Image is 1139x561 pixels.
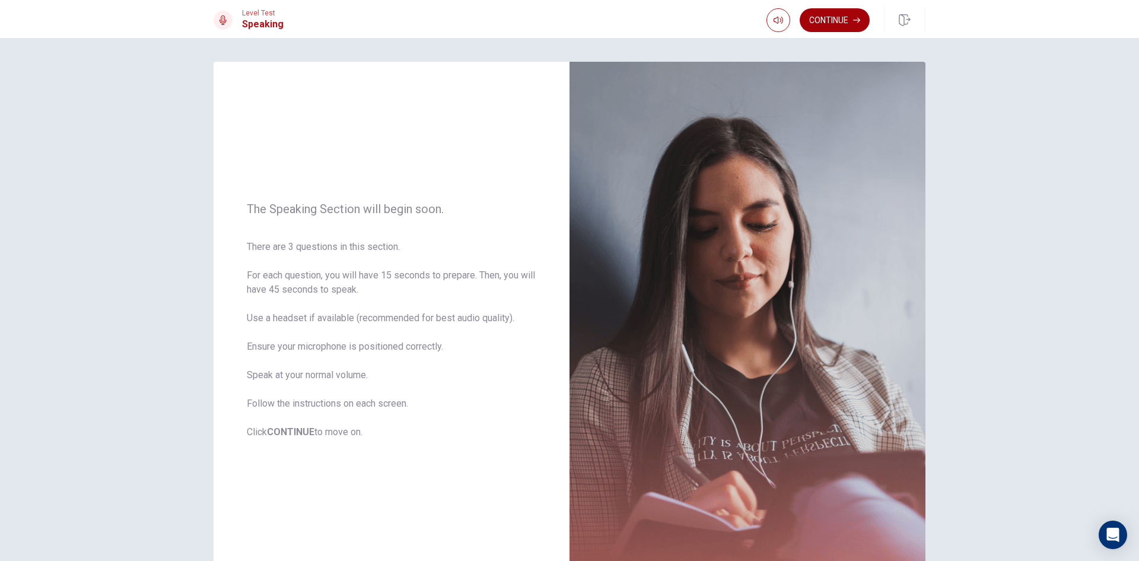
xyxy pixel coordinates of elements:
button: Continue [800,8,870,32]
b: CONTINUE [267,426,314,438]
h1: Speaking [242,17,284,31]
span: There are 3 questions in this section. For each question, you will have 15 seconds to prepare. Th... [247,240,536,439]
span: Level Test [242,9,284,17]
span: The Speaking Section will begin soon. [247,202,536,216]
div: Open Intercom Messenger [1099,521,1127,549]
